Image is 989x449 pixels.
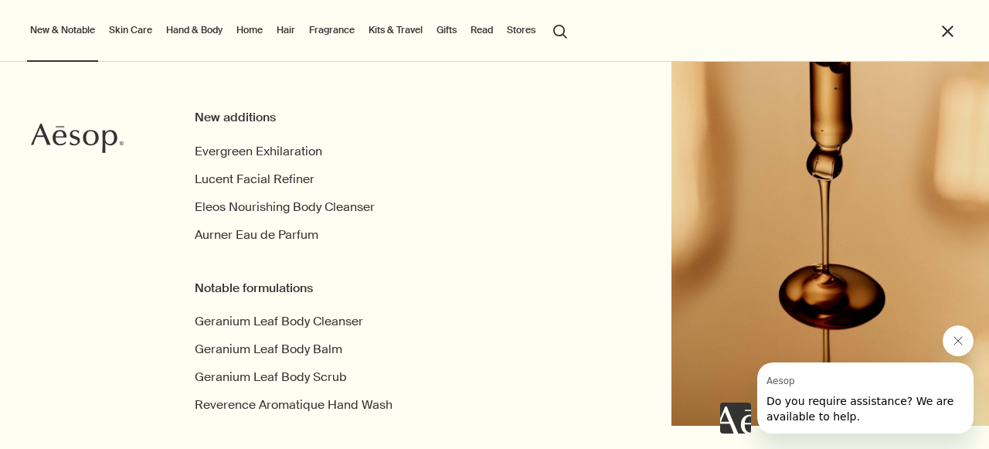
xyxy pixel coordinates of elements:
[195,312,363,331] a: Geranium Leaf Body Cleanser
[195,368,346,386] a: Geranium Leaf Body Scrub
[27,21,98,39] button: New & Notable
[943,325,974,356] iframe: Close message from Aesop
[195,279,433,298] div: Notable formulations
[306,21,358,39] a: Fragrance
[671,39,989,426] img: Bottle on bench in a labratory
[195,170,314,189] a: Lucent Facial Refiner
[195,341,342,357] span: Geranium Leaf Body Balm
[233,21,266,39] a: Home
[365,21,426,39] a: Kits & Travel
[163,21,226,39] a: Hand & Body
[195,199,375,215] span: Eleos Nourishing Body Cleanser
[720,325,974,434] div: Aesop says "Do you require assistance? We are available to help.". Open messaging window to conti...
[106,21,155,39] a: Skin Care
[939,22,957,40] button: Close the Menu
[195,108,433,127] div: New additions
[195,369,346,385] span: Geranium Leaf Body Scrub
[195,396,393,413] span: Reverence Aromatique Hand Wash
[195,313,363,329] span: Geranium Leaf Body Cleanser
[757,362,974,434] iframe: Message from Aesop
[195,143,322,159] span: Evergreen Exhilaration
[546,15,574,45] button: Open search
[195,226,318,243] span: Aurner Eau de Parfum
[195,142,322,161] a: Evergreen Exhilaration
[504,21,539,39] button: Stores
[31,123,124,154] svg: Aesop
[195,340,342,359] a: Geranium Leaf Body Balm
[274,21,298,39] a: Hair
[27,119,127,162] a: Aesop
[433,21,460,39] a: Gifts
[195,396,393,414] a: Reverence Aromatique Hand Wash
[195,171,314,187] span: Lucent Facial Refiner
[195,198,375,216] a: Eleos Nourishing Body Cleanser
[720,403,751,434] iframe: no content
[467,21,496,39] a: Read
[195,226,318,244] a: Aurner Eau de Parfum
